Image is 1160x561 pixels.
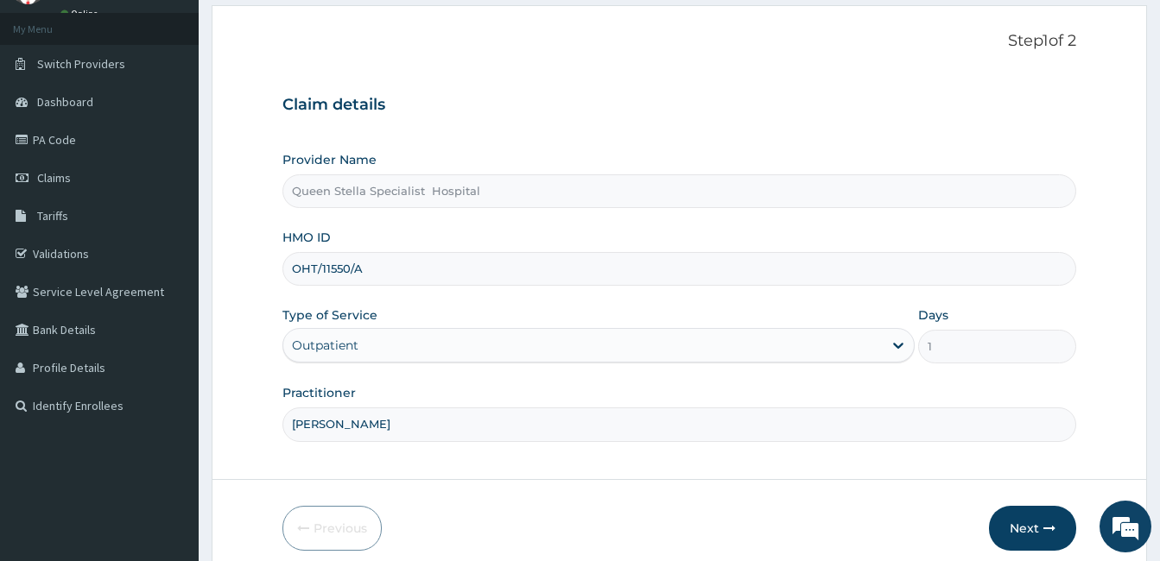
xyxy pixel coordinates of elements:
img: d_794563401_company_1708531726252_794563401 [32,86,70,129]
a: Online [60,8,102,20]
label: Days [918,306,948,324]
div: Minimize live chat window [283,9,325,50]
span: Switch Providers [37,56,125,72]
span: Tariffs [37,208,68,224]
button: Previous [282,506,382,551]
input: Enter Name [282,407,1076,441]
label: Practitioner [282,384,356,401]
div: Chat with us now [90,97,290,119]
label: HMO ID [282,229,331,246]
input: Enter HMO ID [282,252,1076,286]
button: Next [989,506,1076,551]
p: Step 1 of 2 [282,32,1076,51]
textarea: Type your message and hit 'Enter' [9,376,329,437]
h3: Claim details [282,96,1076,115]
div: Outpatient [292,337,358,354]
span: We're online! [100,170,238,344]
span: Dashboard [37,94,93,110]
span: Claims [37,170,71,186]
label: Type of Service [282,306,377,324]
label: Provider Name [282,151,377,168]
